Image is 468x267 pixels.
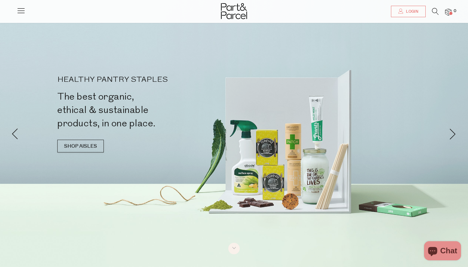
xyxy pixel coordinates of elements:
span: Login [404,9,418,14]
a: 0 [445,9,451,15]
a: Login [391,6,426,17]
span: 0 [452,8,458,14]
a: SHOP AISLES [57,140,104,152]
h2: The best organic, ethical & sustainable products, in one place. [57,90,237,130]
inbox-online-store-chat: Shopify online store chat [422,241,463,262]
p: HEALTHY PANTRY STAPLES [57,76,237,84]
img: Part&Parcel [221,3,247,19]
